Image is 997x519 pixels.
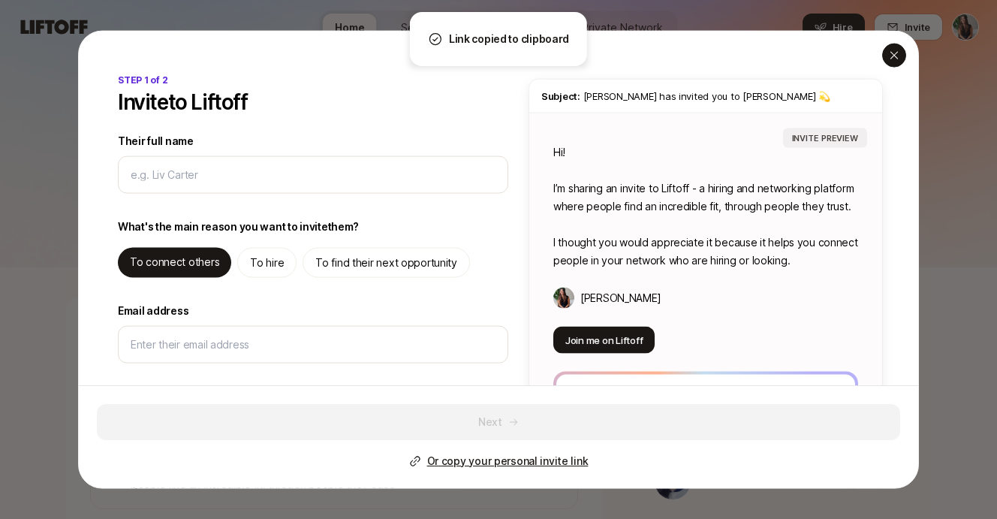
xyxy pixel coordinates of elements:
[118,73,167,86] p: STEP 1 of 2
[131,335,495,353] input: Enter their email address
[553,326,655,353] button: Join me on Liftoff
[541,88,870,103] p: [PERSON_NAME] has invited you to [PERSON_NAME] 💫
[792,131,858,144] p: INVITE PREVIEW
[250,253,284,271] p: To hire
[118,301,508,319] label: Email address
[131,165,495,183] input: e.g. Liv Carter
[541,89,580,101] span: Subject:
[553,143,858,269] p: Hi! I’m sharing an invite to Liftoff - a hiring and networking platform where people find an incr...
[118,89,248,113] p: Invite to Liftoff
[580,288,661,306] p: [PERSON_NAME]
[315,253,457,271] p: To find their next opportunity
[427,452,589,470] p: Or copy your personal invite link
[118,131,508,149] label: Their full name
[553,287,574,308] img: Ciara
[118,217,359,235] p: What's the main reason you want to invite them ?
[130,252,219,270] p: To connect others
[409,452,589,470] button: Or copy your personal invite link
